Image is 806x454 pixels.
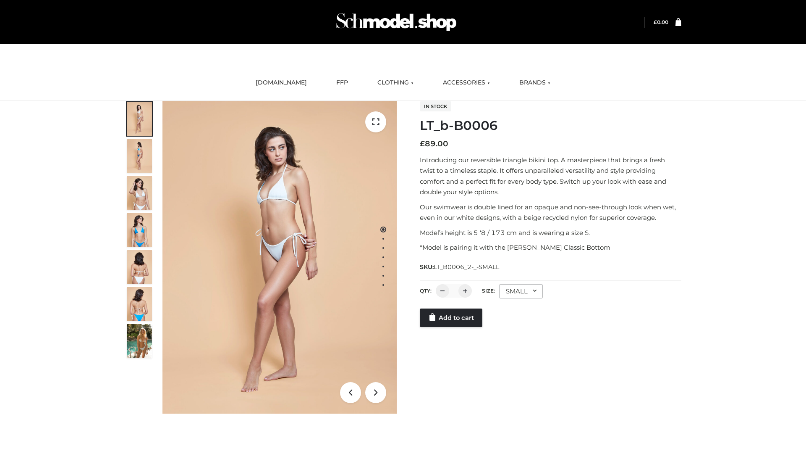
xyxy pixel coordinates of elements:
label: Size: [482,288,495,294]
p: *Model is pairing it with the [PERSON_NAME] Classic Bottom [420,242,681,253]
p: Our swimwear is double lined for an opaque and non-see-through look when wet, even in our white d... [420,202,681,223]
img: ArielClassicBikiniTop_CloudNine_AzureSky_OW114ECO_8-scaled.jpg [127,287,152,321]
span: £ [654,19,657,25]
a: Add to cart [420,309,482,327]
span: LT_B0006_2-_-SMALL [434,263,499,271]
bdi: 0.00 [654,19,668,25]
a: ACCESSORIES [437,74,496,92]
a: CLOTHING [371,74,420,92]
div: SMALL [499,284,543,298]
img: Arieltop_CloudNine_AzureSky2.jpg [127,324,152,358]
span: £ [420,139,425,148]
a: FFP [330,74,354,92]
img: ArielClassicBikiniTop_CloudNine_AzureSky_OW114ECO_2-scaled.jpg [127,139,152,173]
p: Model’s height is 5 ‘8 / 173 cm and is wearing a size S. [420,227,681,238]
img: ArielClassicBikiniTop_CloudNine_AzureSky_OW114ECO_7-scaled.jpg [127,250,152,284]
span: SKU: [420,262,500,272]
h1: LT_b-B0006 [420,118,681,133]
span: In stock [420,101,451,111]
img: ArielClassicBikiniTop_CloudNine_AzureSky_OW114ECO_1-scaled.jpg [127,102,152,136]
img: ArielClassicBikiniTop_CloudNine_AzureSky_OW114ECO_4-scaled.jpg [127,213,152,247]
img: ArielClassicBikiniTop_CloudNine_AzureSky_OW114ECO_1 [162,101,397,414]
label: QTY: [420,288,432,294]
bdi: 89.00 [420,139,448,148]
img: ArielClassicBikiniTop_CloudNine_AzureSky_OW114ECO_3-scaled.jpg [127,176,152,210]
p: Introducing our reversible triangle bikini top. A masterpiece that brings a fresh twist to a time... [420,155,681,198]
img: Schmodel Admin 964 [333,5,459,39]
a: £0.00 [654,19,668,25]
a: BRANDS [513,74,557,92]
a: [DOMAIN_NAME] [249,74,313,92]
